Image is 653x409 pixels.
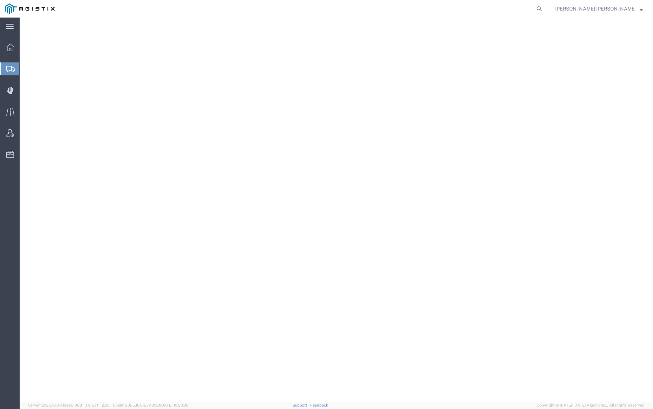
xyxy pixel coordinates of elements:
[28,403,110,407] span: Server: 2025.18.0-d1e9a510831
[113,403,189,407] span: Client: 2025.18.0-27d3021
[83,403,110,407] span: [DATE] 11:12:30
[293,403,310,407] a: Support
[555,5,643,13] button: [PERSON_NAME] [PERSON_NAME]
[160,403,189,407] span: [DATE] 10:20:09
[20,18,653,402] iframe: FS Legacy Container
[310,403,328,407] a: Feedback
[555,5,635,13] span: Kayte Bray Dogali
[5,4,55,14] img: logo
[537,402,645,408] span: Copyright © [DATE]-[DATE] Agistix Inc., All Rights Reserved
